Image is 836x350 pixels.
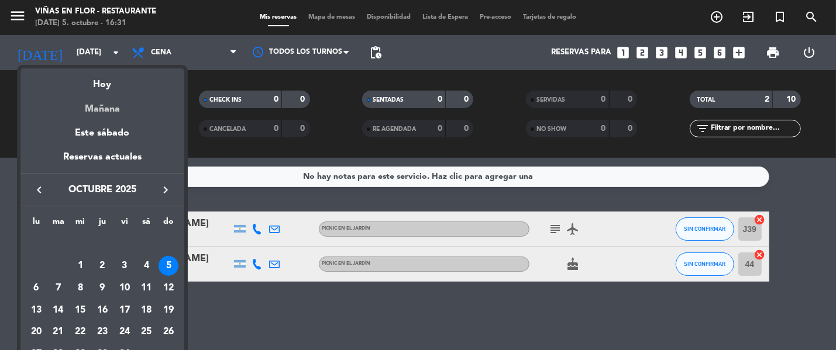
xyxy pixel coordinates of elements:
[92,300,112,320] div: 16
[20,150,184,174] div: Reservas actuales
[159,322,178,342] div: 26
[155,182,176,197] button: keyboard_arrow_right
[26,278,46,298] div: 6
[49,322,68,342] div: 21
[115,300,135,320] div: 17
[49,278,68,298] div: 7
[25,321,47,344] td: 20 de octubre de 2025
[20,93,184,117] div: Mañana
[115,256,135,276] div: 3
[69,321,91,344] td: 22 de octubre de 2025
[91,299,113,321] td: 16 de octubre de 2025
[136,278,156,298] div: 11
[113,277,136,299] td: 10 de octubre de 2025
[69,299,91,321] td: 15 de octubre de 2025
[159,300,178,320] div: 19
[69,255,91,278] td: 1 de octubre de 2025
[25,277,47,299] td: 6 de octubre de 2025
[136,215,158,233] th: sábado
[159,256,178,276] div: 5
[92,278,112,298] div: 9
[157,321,180,344] td: 26 de octubre de 2025
[157,277,180,299] td: 12 de octubre de 2025
[69,215,91,233] th: miércoles
[113,299,136,321] td: 17 de octubre de 2025
[91,321,113,344] td: 23 de octubre de 2025
[20,117,184,150] div: Este sábado
[29,182,50,197] button: keyboard_arrow_left
[115,322,135,342] div: 24
[70,278,90,298] div: 8
[26,322,46,342] div: 20
[113,215,136,233] th: viernes
[20,68,184,92] div: Hoy
[25,215,47,233] th: lunes
[136,277,158,299] td: 11 de octubre de 2025
[92,256,112,276] div: 2
[136,321,158,344] td: 25 de octubre de 2025
[136,299,158,321] td: 18 de octubre de 2025
[136,322,156,342] div: 25
[136,300,156,320] div: 18
[136,256,156,276] div: 4
[70,300,90,320] div: 15
[32,183,46,197] i: keyboard_arrow_left
[47,299,70,321] td: 14 de octubre de 2025
[157,299,180,321] td: 19 de octubre de 2025
[91,255,113,278] td: 2 de octubre de 2025
[157,255,180,278] td: 5 de octubre de 2025
[50,182,155,197] span: octubre 2025
[136,255,158,278] td: 4 de octubre de 2025
[47,277,70,299] td: 7 de octubre de 2025
[25,233,180,255] td: OCT.
[92,322,112,342] div: 23
[69,277,91,299] td: 8 de octubre de 2025
[47,321,70,344] td: 21 de octubre de 2025
[115,278,135,298] div: 10
[113,255,136,278] td: 3 de octubre de 2025
[49,300,68,320] div: 14
[47,215,70,233] th: martes
[70,256,90,276] div: 1
[91,215,113,233] th: jueves
[159,278,178,298] div: 12
[70,322,90,342] div: 22
[26,300,46,320] div: 13
[91,277,113,299] td: 9 de octubre de 2025
[113,321,136,344] td: 24 de octubre de 2025
[25,299,47,321] td: 13 de octubre de 2025
[157,215,180,233] th: domingo
[159,183,173,197] i: keyboard_arrow_right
